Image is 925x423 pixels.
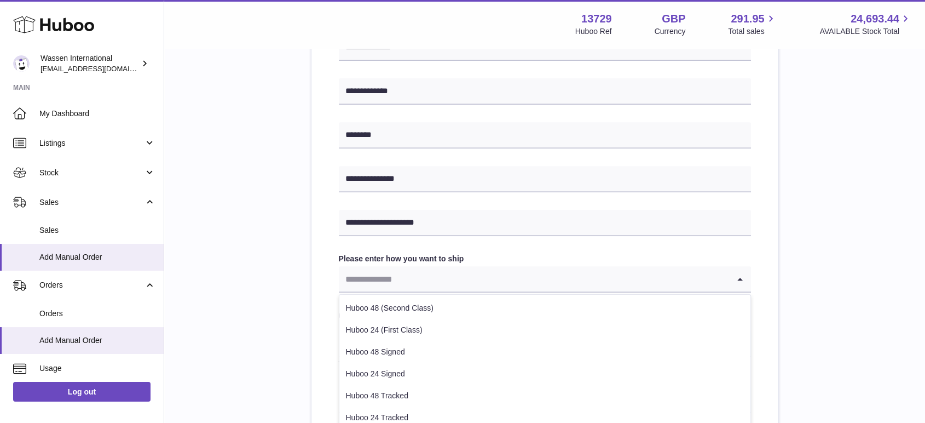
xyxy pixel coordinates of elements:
input: Search for option [339,266,729,291]
div: Currency [655,26,686,37]
h2: Optional extra fields [339,310,751,323]
span: Orders [39,308,155,319]
div: Search for option [339,331,751,357]
div: Search for option [339,266,751,293]
span: AVAILABLE Stock Total [819,26,912,37]
span: Total sales [728,26,777,37]
div: Search for option [339,387,751,413]
input: Search for option [339,331,729,356]
img: gemma.moses@wassen.com [13,55,30,72]
p: This will appear on the packing slip. e.g. 'Please contact us through Amazon' [339,359,751,369]
span: Add Manual Order [39,335,155,346]
label: Please enter how you want to ship [339,254,751,264]
span: Orders [39,280,144,290]
span: Listings [39,138,144,148]
a: 291.95 Total sales [728,12,777,37]
span: Stock [39,168,144,178]
div: Wassen International [41,53,139,74]
a: 24,693.44 AVAILABLE Stock Total [819,12,912,37]
span: Add Manual Order [39,252,155,262]
strong: GBP [662,12,685,26]
span: My Dashboard [39,108,155,119]
span: [EMAIL_ADDRESS][DOMAIN_NAME] [41,64,161,73]
span: 24,693.44 [851,12,899,26]
input: Search for option [361,387,729,412]
span: 291.95 [731,12,764,26]
span: Usage [39,363,155,374]
strong: 13729 [581,12,612,26]
span: Sales [39,225,155,236]
span: Sales [39,197,144,208]
span: B2C [339,387,361,412]
div: Huboo Ref [575,26,612,37]
a: Log out [13,382,151,402]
